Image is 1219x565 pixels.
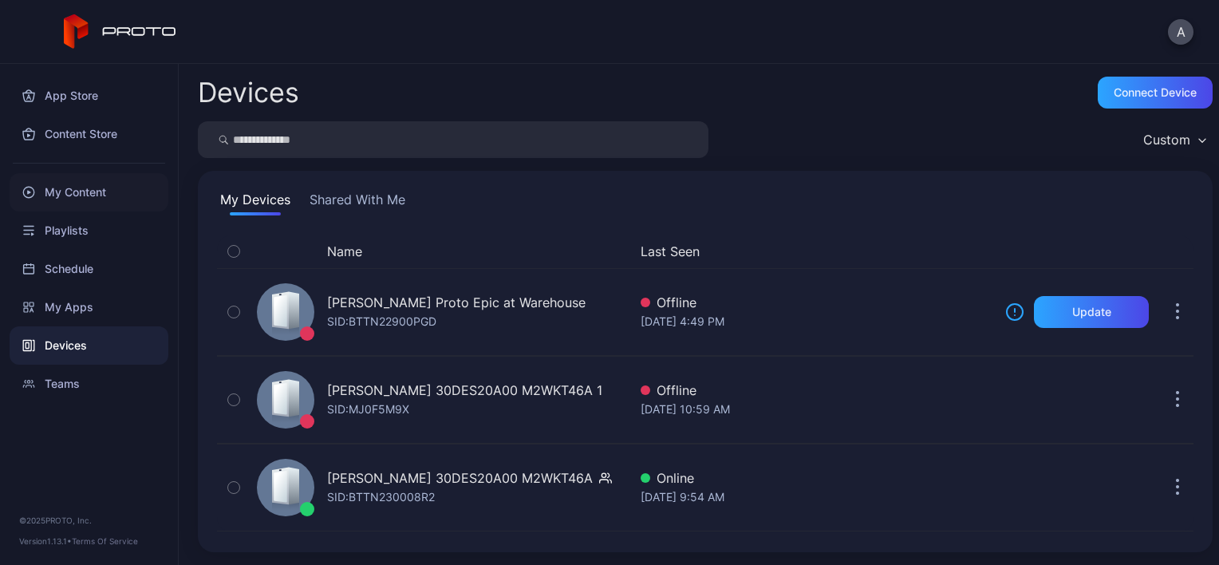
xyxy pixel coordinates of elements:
a: Terms Of Service [72,536,138,546]
a: My Content [10,173,168,211]
div: Connect device [1114,86,1197,99]
a: My Apps [10,288,168,326]
button: Connect device [1098,77,1213,109]
a: Playlists [10,211,168,250]
div: Custom [1143,132,1190,148]
div: Online [641,468,992,488]
a: App Store [10,77,168,115]
div: © 2025 PROTO, Inc. [19,514,159,527]
button: Update [1034,296,1149,328]
div: [PERSON_NAME] 30DES20A00 M2WKT46A [327,468,593,488]
button: Custom [1135,121,1213,158]
div: Offline [641,293,992,312]
div: [DATE] 9:54 AM [641,488,992,507]
span: Version 1.13.1 • [19,536,72,546]
button: Name [327,242,362,261]
div: [PERSON_NAME] Proto Epic at Warehouse [327,293,586,312]
button: Last Seen [641,242,986,261]
div: [DATE] 10:59 AM [641,400,992,419]
a: Devices [10,326,168,365]
div: Update Device [999,242,1142,261]
button: My Devices [217,190,294,215]
div: Options [1162,242,1193,261]
div: SID: MJ0F5M9X [327,400,409,419]
div: SID: BTTN22900PGD [327,312,436,331]
a: Teams [10,365,168,403]
button: Shared With Me [306,190,408,215]
h2: Devices [198,78,299,107]
button: A [1168,19,1193,45]
a: Schedule [10,250,168,288]
div: Update [1072,306,1111,318]
a: Content Store [10,115,168,153]
div: [DATE] 4:49 PM [641,312,992,331]
div: Offline [641,381,992,400]
div: [PERSON_NAME] 30DES20A00 M2WKT46A 1 [327,381,602,400]
div: SID: BTTN230008R2 [327,488,435,507]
